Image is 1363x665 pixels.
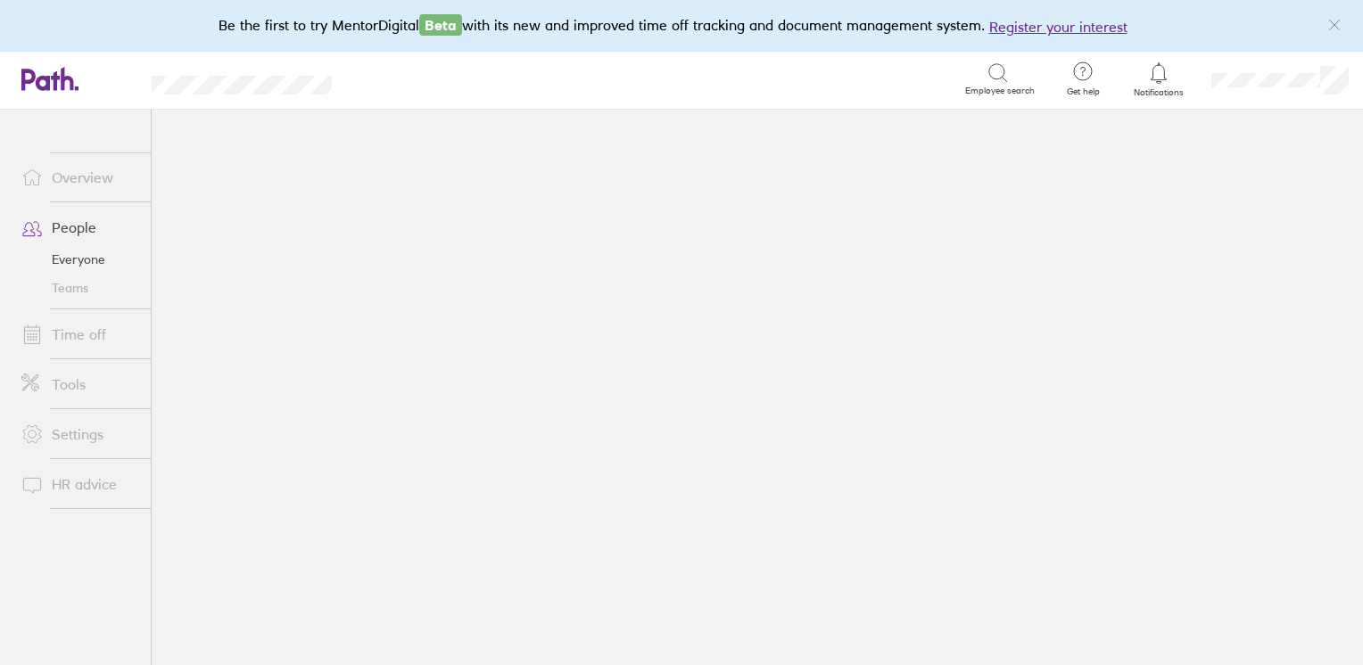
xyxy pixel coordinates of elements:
[1130,87,1188,98] span: Notifications
[989,16,1128,37] button: Register your interest
[7,416,151,452] a: Settings
[7,160,151,195] a: Overview
[1130,61,1188,98] a: Notifications
[7,316,151,352] a: Time off
[965,86,1035,96] span: Employee search
[1054,86,1112,97] span: Get help
[219,14,1145,37] div: Be the first to try MentorDigital with its new and improved time off tracking and document manage...
[419,14,462,36] span: Beta
[380,70,425,86] div: Search
[7,274,151,302] a: Teams
[7,466,151,502] a: HR advice
[7,245,151,274] a: Everyone
[7,209,151,245] a: People
[7,366,151,402] a: Tools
